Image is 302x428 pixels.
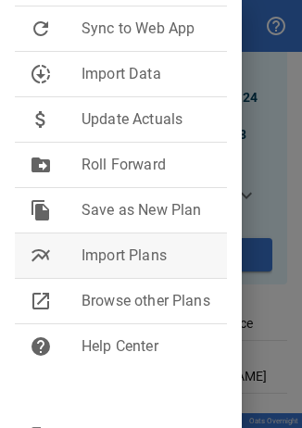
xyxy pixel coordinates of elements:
span: multiline_chart [30,245,52,267]
span: Import Data [82,63,212,85]
span: help [30,335,52,358]
span: drive_file_move [30,154,52,176]
span: attach_money [30,108,52,131]
span: file_copy [30,199,52,221]
span: Help Center [82,335,212,358]
span: Roll Forward [82,154,212,176]
span: Update Actuals [82,108,212,131]
span: Save as New Plan [82,199,212,221]
span: downloading [30,63,52,85]
span: open_in_new [30,290,52,312]
span: Import Plans [82,245,212,267]
span: Browse other Plans [82,290,212,312]
span: refresh [30,18,52,40]
span: Sync to Web App [82,18,212,40]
